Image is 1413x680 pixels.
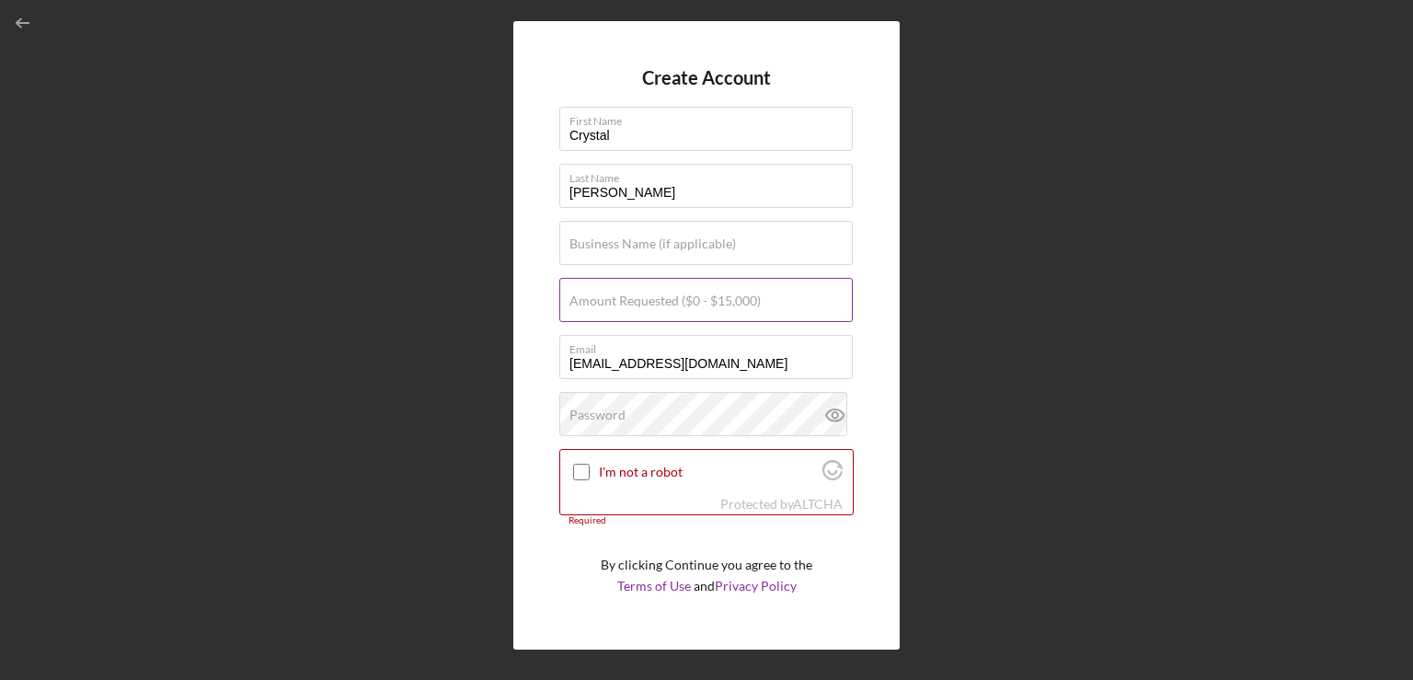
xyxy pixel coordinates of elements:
label: Business Name (if applicable) [569,236,736,251]
div: Protected by [720,497,843,512]
label: Amount Requested ($0 - $15,000) [569,294,761,308]
label: First Name [569,108,853,128]
a: Visit Altcha.org [793,496,843,512]
a: Privacy Policy [715,578,797,594]
a: Terms of Use [617,578,691,594]
label: Email [569,336,853,356]
label: Password [569,408,626,422]
label: Last Name [569,165,853,185]
p: By clicking Continue you agree to the and [601,555,812,596]
a: Visit Altcha.org [822,467,843,483]
div: Required [559,515,854,526]
h4: Create Account [642,67,771,88]
label: I'm not a robot [599,465,817,479]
